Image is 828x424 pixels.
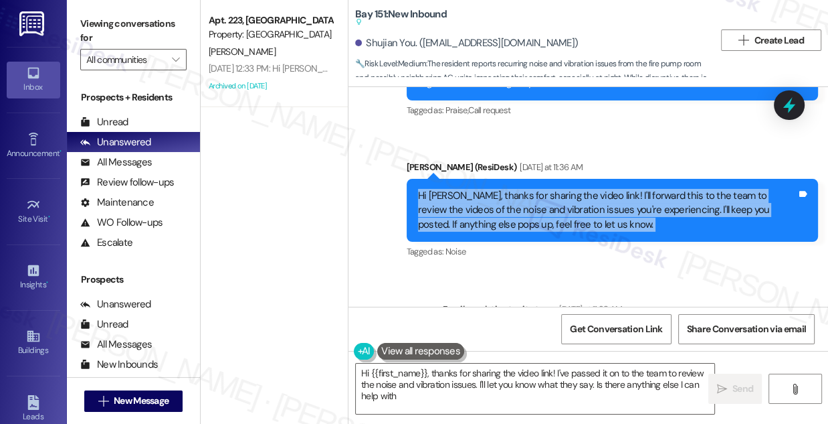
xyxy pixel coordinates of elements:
[19,11,47,36] img: ResiDesk Logo
[60,147,62,156] span: •
[738,35,748,46] i: 
[407,160,818,179] div: [PERSON_NAME] (ResiDesk)
[172,54,179,65] i: 
[445,104,468,116] span: Praise ,
[84,391,183,412] button: New Message
[732,382,753,396] span: Send
[114,394,169,408] span: New Message
[209,27,332,42] div: Property: [GEOGRAPHIC_DATA]
[468,104,510,116] span: Call request
[687,322,806,336] span: Share Conversation via email
[98,396,108,407] i: 
[86,49,165,70] input: All communities
[67,273,200,287] div: Prospects
[46,278,48,287] span: •
[80,115,128,129] div: Unread
[80,155,152,169] div: All Messages
[355,57,714,115] span: : The resident reports recurring noise and vibration issues from the fire pump room and possibly ...
[355,7,447,29] b: Bay 151: New Inbound
[708,374,762,404] button: Send
[561,314,671,344] button: Get Conversation Link
[80,236,132,250] div: Escalate
[209,13,332,27] div: Apt. 223, [GEOGRAPHIC_DATA]
[209,46,276,58] span: [PERSON_NAME]
[67,90,200,104] div: Prospects + Residents
[570,322,662,336] span: Get Conversation Link
[80,13,187,49] label: Viewing conversations for
[678,314,815,344] button: Share Conversation via email
[721,29,821,51] button: Create Lead
[207,78,334,94] div: Archived on [DATE]
[445,246,466,257] span: Noise
[790,384,800,395] i: 
[80,358,158,372] div: New Inbounds
[355,36,578,50] div: Shujian You. ([EMAIL_ADDRESS][DOMAIN_NAME])
[516,160,583,174] div: [DATE] at 11:36 AM
[80,196,154,210] div: Maintenance
[355,58,426,69] strong: 🔧 Risk Level: Medium
[80,135,151,149] div: Unanswered
[407,242,818,261] div: Tagged as:
[80,317,128,332] div: Unread
[7,259,60,295] a: Insights •
[356,364,714,414] textarea: Hi {{first_name}}, thanks for sharing the video link! I've passed it on to the team to review the...
[556,302,622,316] div: [DATE] at 11:38 AM
[7,62,60,98] a: Inbox
[754,33,804,48] span: Create Lead
[80,338,152,352] div: All Messages
[80,297,151,311] div: Unanswered
[80,175,174,190] div: Review follow-ups
[48,212,50,222] span: •
[80,216,163,230] div: WO Follow-ups
[407,100,818,120] div: Tagged as:
[443,302,780,321] div: Email escalation to site team
[418,189,797,232] div: Hi [PERSON_NAME], thanks for sharing the video link! I'll forward this to the team to review the ...
[7,325,60,361] a: Buildings
[717,384,727,395] i: 
[7,194,60,230] a: Site Visit •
